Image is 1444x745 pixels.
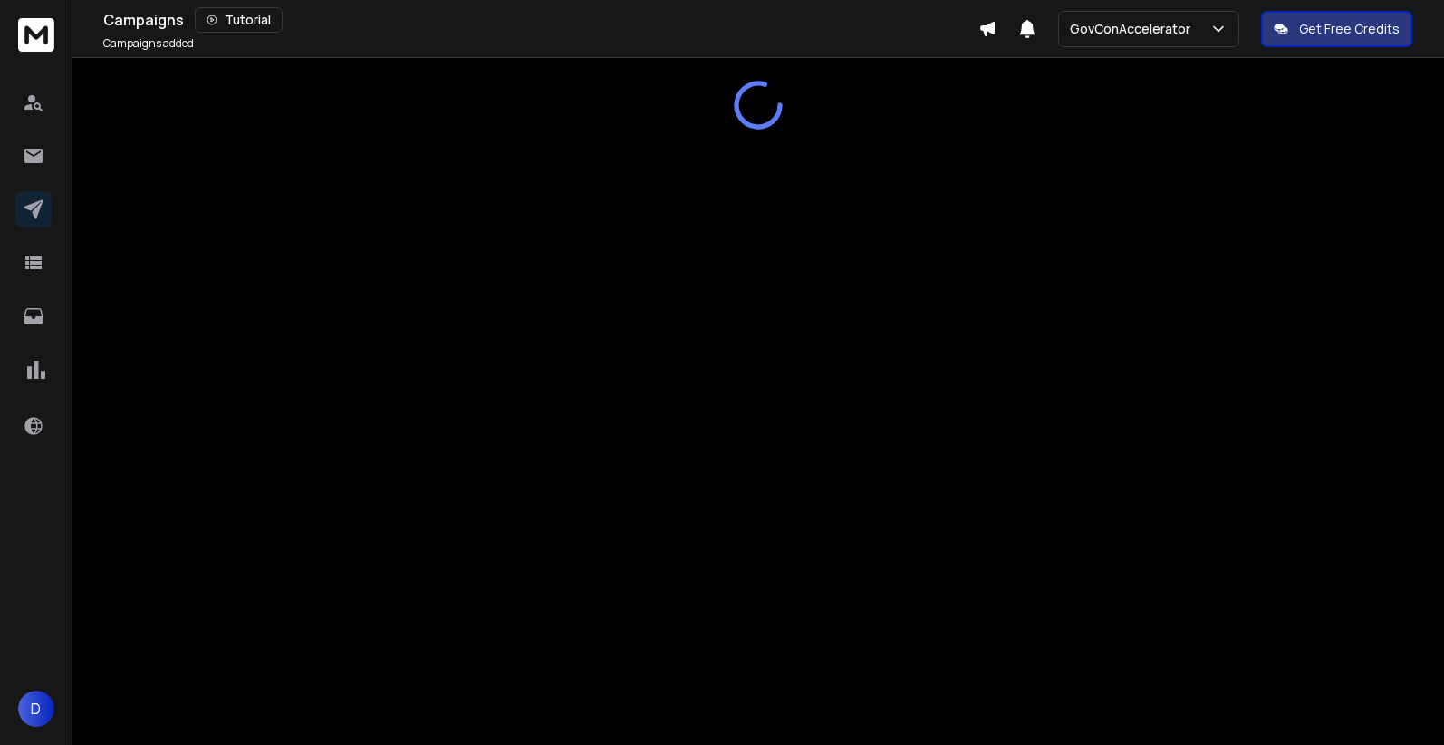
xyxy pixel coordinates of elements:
button: D [18,691,54,727]
button: Tutorial [195,7,283,33]
div: Campaigns [103,7,978,33]
p: Get Free Credits [1299,20,1400,38]
button: Get Free Credits [1261,11,1412,47]
p: Campaigns added [103,36,194,51]
p: GovConAccelerator [1070,20,1198,38]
